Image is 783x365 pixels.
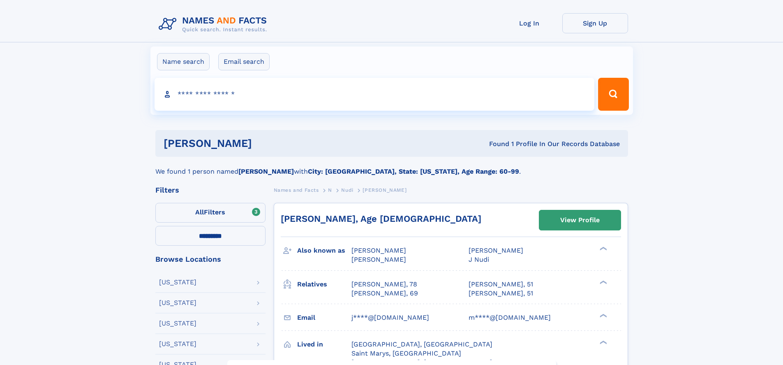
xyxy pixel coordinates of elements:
[469,280,533,289] a: [PERSON_NAME], 51
[155,203,266,223] label: Filters
[159,300,196,306] div: [US_STATE]
[351,349,461,357] span: Saint Marys, [GEOGRAPHIC_DATA]
[218,53,270,70] label: Email search
[469,289,533,298] a: [PERSON_NAME], 51
[598,78,628,111] button: Search Button
[598,313,607,318] div: ❯
[195,208,204,216] span: All
[274,185,319,195] a: Names and Facts
[155,157,628,177] div: We found 1 person named with .
[598,246,607,251] div: ❯
[341,185,353,195] a: Nudi
[155,186,266,194] div: Filters
[157,53,210,70] label: Name search
[351,246,406,254] span: [PERSON_NAME]
[281,214,481,224] a: [PERSON_NAME], Age [DEMOGRAPHIC_DATA]
[308,167,519,175] b: City: [GEOGRAPHIC_DATA], State: [US_STATE], Age Range: 60-99
[469,246,523,254] span: [PERSON_NAME]
[297,244,351,258] h3: Also known as
[539,210,621,230] a: View Profile
[159,320,196,327] div: [US_STATE]
[351,280,417,289] a: [PERSON_NAME], 78
[155,13,274,35] img: Logo Names and Facts
[297,337,351,351] h3: Lived in
[351,256,406,263] span: [PERSON_NAME]
[351,289,418,298] a: [PERSON_NAME], 69
[598,279,607,285] div: ❯
[328,187,332,193] span: N
[560,211,600,230] div: View Profile
[370,139,620,149] div: Found 1 Profile In Our Records Database
[164,138,371,149] h1: [PERSON_NAME]
[297,311,351,325] h3: Email
[562,13,628,33] a: Sign Up
[297,277,351,291] h3: Relatives
[238,167,294,175] b: [PERSON_NAME]
[363,187,407,193] span: [PERSON_NAME]
[159,279,196,286] div: [US_STATE]
[351,340,492,348] span: [GEOGRAPHIC_DATA], [GEOGRAPHIC_DATA]
[328,185,332,195] a: N
[341,187,353,193] span: Nudi
[155,256,266,263] div: Browse Locations
[159,341,196,347] div: [US_STATE]
[497,13,562,33] a: Log In
[155,78,595,111] input: search input
[598,339,607,345] div: ❯
[469,256,489,263] span: J Nudi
